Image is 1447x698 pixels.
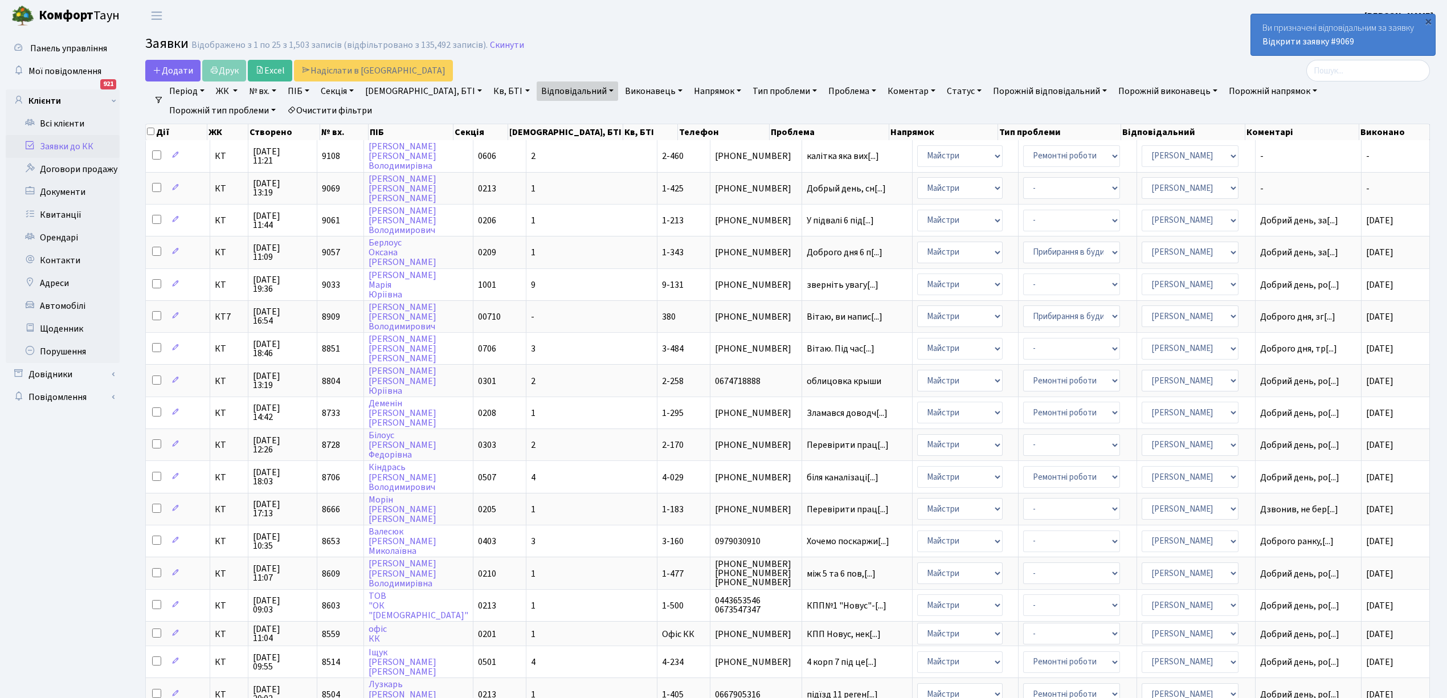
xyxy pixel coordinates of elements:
[6,60,120,83] a: Мої повідомлення921
[215,630,243,639] span: КТ
[322,311,340,323] span: 8909
[1245,124,1359,140] th: Коментарі
[1359,124,1430,140] th: Виконано
[807,471,878,484] span: біля каналізаці[...]
[715,440,797,450] span: [PHONE_NUMBER]
[215,184,243,193] span: КТ
[1260,184,1356,193] span: -
[253,624,312,643] span: [DATE] 11:04
[478,246,496,259] span: 0209
[531,246,536,259] span: 1
[662,342,684,355] span: 3-484
[191,40,488,51] div: Відображено з 1 по 25 з 1,503 записів (відфільтровано з 135,492 записів).
[322,599,340,612] span: 8603
[30,42,107,55] span: Панель управління
[807,568,876,580] span: між 5 та 6 пов,[...]
[662,628,694,640] span: Офіс КК
[369,493,436,525] a: Морін[PERSON_NAME][PERSON_NAME]
[807,656,877,668] span: 4 корп 7 під це[...]
[453,124,508,140] th: Секція
[253,596,312,614] span: [DATE] 09:03
[531,182,536,195] span: 1
[1260,342,1337,355] span: Доброго дня, тр[...]
[145,60,201,81] a: Додати
[1260,568,1339,580] span: Добрий день, ро[...]
[253,243,312,262] span: [DATE] 11:09
[215,152,243,161] span: КТ
[1366,279,1393,291] span: [DATE]
[662,279,684,291] span: 9-131
[248,124,321,140] th: Створено
[369,623,387,645] a: офісКК
[215,505,243,514] span: КТ
[253,436,312,454] span: [DATE] 12:26
[531,342,536,355] span: 3
[1262,35,1354,48] a: Відкрити заявку #9069
[39,6,93,25] b: Комфорт
[678,124,770,140] th: Телефон
[807,311,882,323] span: Вітаю, ви напис[...]
[1366,535,1393,548] span: [DATE]
[1260,439,1339,451] span: Добрий день, ро[...]
[244,81,281,101] a: № вх.
[253,653,312,671] span: [DATE] 09:55
[1260,375,1339,387] span: Добрий день, ро[...]
[998,124,1121,140] th: Тип проблеми
[662,214,684,227] span: 1-213
[1121,124,1245,140] th: Відповідальний
[715,312,797,321] span: [PHONE_NUMBER]
[165,81,209,101] a: Період
[248,60,292,81] a: Excel
[215,248,243,257] span: КТ
[531,407,536,419] span: 1
[1366,407,1393,419] span: [DATE]
[531,599,536,612] span: 1
[322,279,340,291] span: 9033
[6,158,120,181] a: Договори продажу
[478,656,496,668] span: 0501
[531,439,536,451] span: 2
[478,311,501,323] span: 00710
[100,79,116,89] div: 921
[478,535,496,548] span: 0403
[165,101,280,120] a: Порожній тип проблеми
[6,363,120,386] a: Довідники
[807,503,889,516] span: Перевірити прац[...]
[807,628,881,640] span: КПП Новус, нек[...]
[1366,599,1393,612] span: [DATE]
[153,64,193,77] span: Додати
[478,503,496,516] span: 0205
[369,397,436,429] a: Деменін[PERSON_NAME][PERSON_NAME]
[807,407,888,419] span: Зламався доводч[...]
[215,658,243,667] span: КТ
[715,280,797,289] span: [PHONE_NUMBER]
[253,211,312,230] span: [DATE] 11:44
[623,124,678,140] th: Кв, БТІ
[715,596,797,614] span: 0443653546 0673547347
[715,377,797,386] span: 0674718888
[478,599,496,612] span: 0213
[322,342,340,355] span: 8851
[369,462,436,493] a: Кіндрась[PERSON_NAME]Володимирович
[361,81,487,101] a: [DEMOGRAPHIC_DATA], БТІ
[322,568,340,580] span: 8609
[662,471,684,484] span: 4-029
[1260,628,1339,640] span: Добрий день, ро[...]
[316,81,358,101] a: Секція
[1260,471,1339,484] span: Добрий день, ро[...]
[715,344,797,353] span: [PHONE_NUMBER]
[490,40,524,51] a: Скинути
[662,150,684,162] span: 2-460
[662,311,676,323] span: 380
[715,409,797,418] span: [PHONE_NUMBER]
[1364,9,1433,23] a: [PERSON_NAME]
[478,471,496,484] span: 0507
[6,295,120,317] a: Автомобілі
[531,214,536,227] span: 1
[770,124,889,140] th: Проблема
[1306,60,1430,81] input: Пошук...
[207,124,248,140] th: ЖК
[320,124,369,140] th: № вх.
[531,628,536,640] span: 1
[478,628,496,640] span: 0201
